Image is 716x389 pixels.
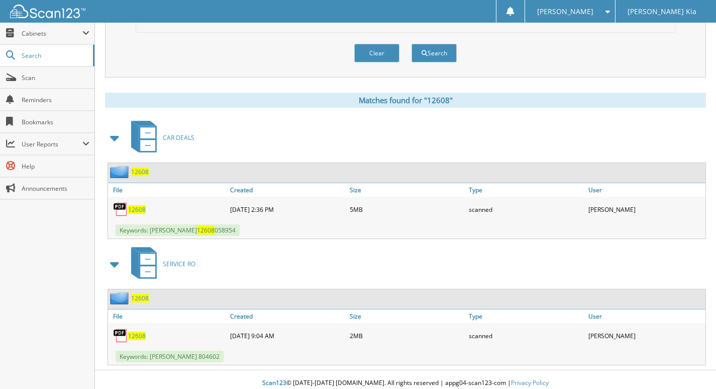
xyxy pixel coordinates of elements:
button: Search [412,44,457,62]
span: CAR DEALS [163,133,194,142]
button: Clear [354,44,399,62]
span: User Reports [22,140,82,148]
div: [PERSON_NAME] [586,199,705,219]
a: User [586,309,705,323]
div: Matches found for "12608" [105,93,706,108]
iframe: Chat Widget [666,341,716,389]
div: scanned [466,199,586,219]
div: [DATE] 2:36 PM [228,199,347,219]
span: Scan [22,73,89,82]
img: scan123-logo-white.svg [10,5,85,18]
a: Size [347,309,467,323]
img: PDF.png [113,202,128,217]
a: Size [347,183,467,197]
div: scanned [466,326,586,346]
span: Keywords: [PERSON_NAME] 804602 [116,351,224,362]
div: [PERSON_NAME] [586,326,705,346]
a: CAR DEALS [125,118,194,158]
a: 12608 [131,294,149,302]
a: Type [466,309,586,323]
a: File [108,309,228,323]
img: folder2.png [110,166,131,178]
span: 12608 [197,226,215,235]
a: Type [466,183,586,197]
span: Announcements [22,184,89,193]
a: 12608 [131,168,149,176]
div: 5MB [347,199,467,219]
span: SERVICE RO [163,260,195,268]
a: 12608 [128,332,146,340]
span: Scan123 [262,378,286,387]
span: Reminders [22,96,89,104]
img: folder2.png [110,292,131,304]
span: Keywords: [PERSON_NAME] 058954 [116,224,240,236]
a: Privacy Policy [511,378,549,387]
span: Bookmarks [22,118,89,126]
a: Created [228,183,347,197]
a: SERVICE RO [125,244,195,284]
a: Created [228,309,347,323]
span: [PERSON_NAME] [537,9,593,15]
span: Cabinets [22,29,82,38]
div: [DATE] 9:04 AM [228,326,347,346]
a: File [108,183,228,197]
img: PDF.png [113,328,128,343]
span: Help [22,162,89,171]
span: Search [22,51,88,60]
div: 2MB [347,326,467,346]
a: 12608 [128,205,146,214]
span: [PERSON_NAME] Kia [628,9,696,15]
a: User [586,183,705,197]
